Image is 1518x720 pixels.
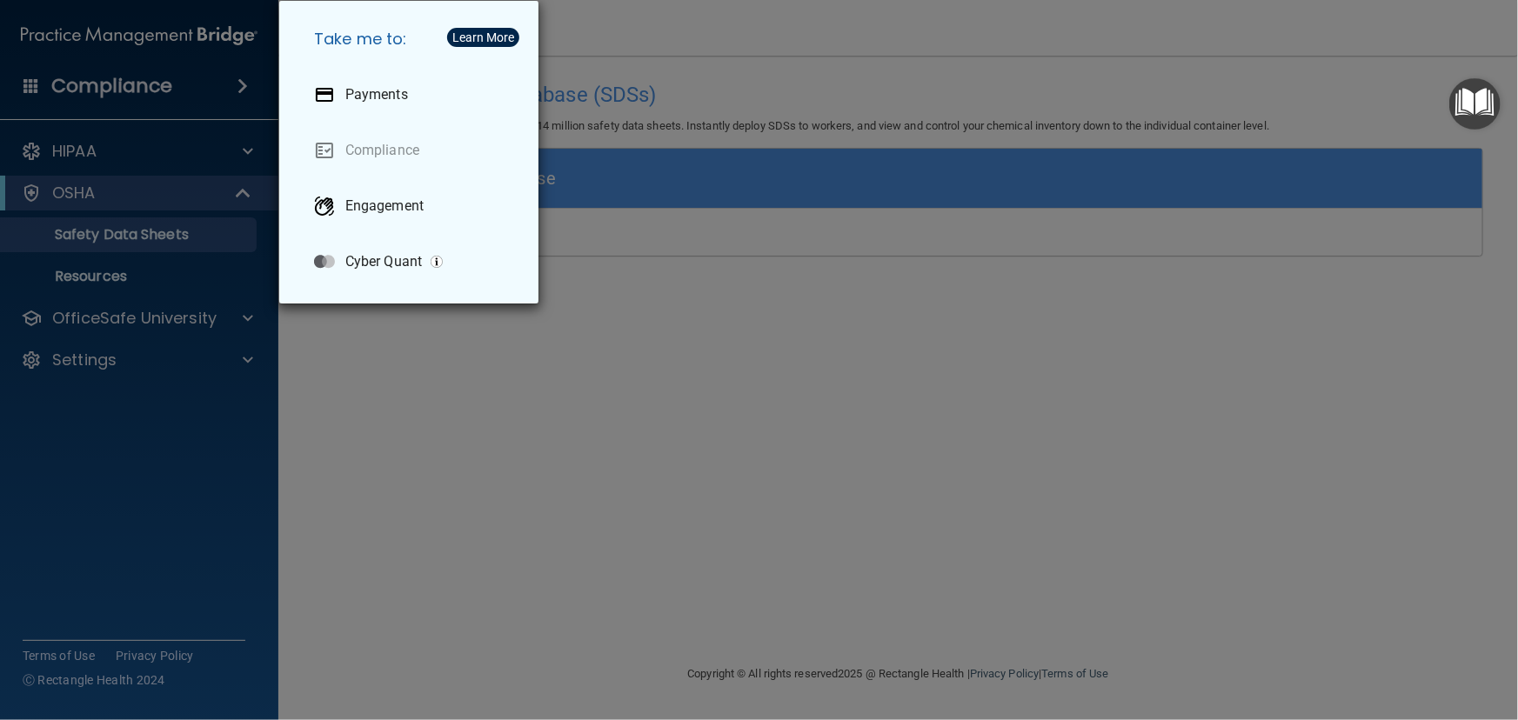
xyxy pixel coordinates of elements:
button: Open Resource Center [1449,78,1501,130]
a: Payments [300,70,525,119]
iframe: Drift Widget Chat Controller [1431,600,1497,666]
button: Learn More [447,28,519,47]
p: Cyber Quant [345,253,422,270]
a: Engagement [300,182,525,230]
h5: Take me to: [300,15,525,63]
a: Compliance [300,126,525,175]
p: Payments [345,86,408,103]
p: Engagement [345,197,424,215]
div: Learn More [452,31,514,43]
a: Cyber Quant [300,237,525,286]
